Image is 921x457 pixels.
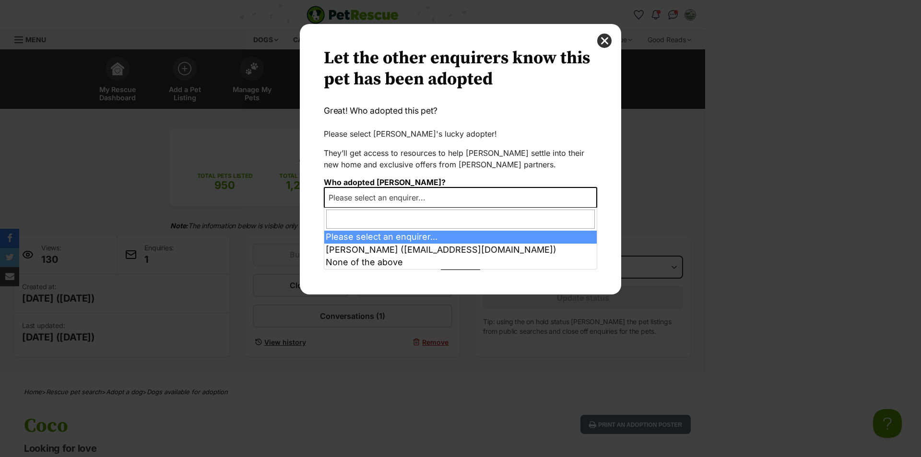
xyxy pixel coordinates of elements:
[324,262,597,270] a: Don't send
[324,128,597,140] p: Please select [PERSON_NAME]'s lucky adopter!
[324,147,597,170] p: They’ll get access to resources to help [PERSON_NAME] settle into their new home and exclusive of...
[324,256,597,269] li: None of the above
[324,187,597,208] span: Please select an enquirer...
[325,191,435,204] span: Please select an enquirer...
[324,231,597,244] li: Please select an enquirer...
[324,244,597,257] li: [PERSON_NAME] ([EMAIL_ADDRESS][DOMAIN_NAME])
[324,177,446,187] label: Who adopted [PERSON_NAME]?
[324,105,597,117] p: Great! Who adopted this pet?
[597,34,612,48] button: close
[324,48,597,90] h2: Let the other enquirers know this pet has been adopted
